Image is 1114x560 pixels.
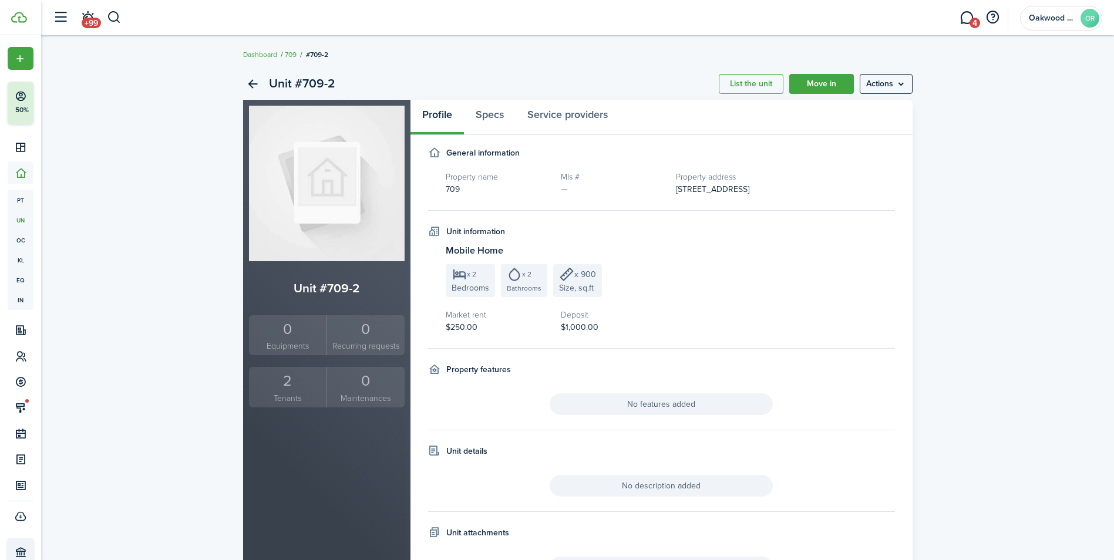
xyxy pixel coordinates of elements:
[8,230,33,250] a: oc
[249,315,327,356] a: 0Equipments
[982,8,1002,28] button: Open resource center
[252,340,324,352] small: Equipments
[252,318,324,340] div: 0
[789,74,854,94] a: Move in
[8,250,33,270] a: kl
[719,74,783,94] a: List the unit
[285,49,297,60] a: 709
[561,183,568,195] span: —
[446,445,487,457] h4: Unit details
[522,271,531,278] span: x 2
[464,100,516,135] a: Specs
[446,363,511,376] h4: Property features
[49,6,72,29] button: Open sidebar
[860,74,913,94] button: Open menu
[446,183,460,195] span: 709
[8,270,33,290] a: eq
[76,3,99,33] a: Notifications
[452,282,489,294] span: Bedrooms
[327,315,405,356] a: 0Recurring requests
[330,340,402,352] small: Recurring requests
[1081,9,1099,28] avatar-text: OR
[15,105,29,115] p: 50%
[252,392,324,404] small: Tenants
[561,321,598,333] span: $1,000.00
[676,171,895,183] h5: Property address
[1029,14,1076,22] span: Oakwood Rentals
[446,527,509,539] h4: Unit attachments
[446,244,895,258] h3: Mobile Home
[574,268,596,281] span: x 900
[550,475,773,497] span: No description added
[507,283,541,294] span: Bathrooms
[243,74,263,94] a: Back
[243,49,277,60] a: Dashboard
[8,190,33,210] a: pt
[446,225,505,238] h4: Unit information
[8,210,33,230] a: un
[559,282,594,294] span: Size, sq.ft
[11,12,27,23] img: TenantCloud
[306,49,328,60] span: #709-2
[330,318,402,340] div: 0
[676,183,749,195] span: [STREET_ADDRESS]
[446,171,549,183] h5: Property name
[8,47,33,70] button: Open menu
[8,82,105,124] button: 50%
[860,74,913,94] menu-btn: Actions
[561,171,664,183] h5: Mls #
[516,100,620,135] a: Service providers
[550,393,773,415] span: No features added
[82,18,101,28] span: +99
[330,370,402,392] div: 0
[446,321,477,333] span: $250.00
[249,367,327,407] a: 2Tenants
[446,309,549,321] h5: Market rent
[8,290,33,310] a: in
[327,367,405,407] a: 0Maintenances
[970,18,980,28] span: 4
[330,392,402,404] small: Maintenances
[107,8,122,28] button: Search
[249,106,405,261] img: Unit avatar
[252,370,324,392] div: 2
[955,3,978,33] a: Messaging
[249,279,405,298] h2: Unit #709-2
[561,309,664,321] h5: Deposit
[467,271,476,278] span: x 2
[269,74,335,94] h2: Unit #709-2
[446,147,520,159] h4: General information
